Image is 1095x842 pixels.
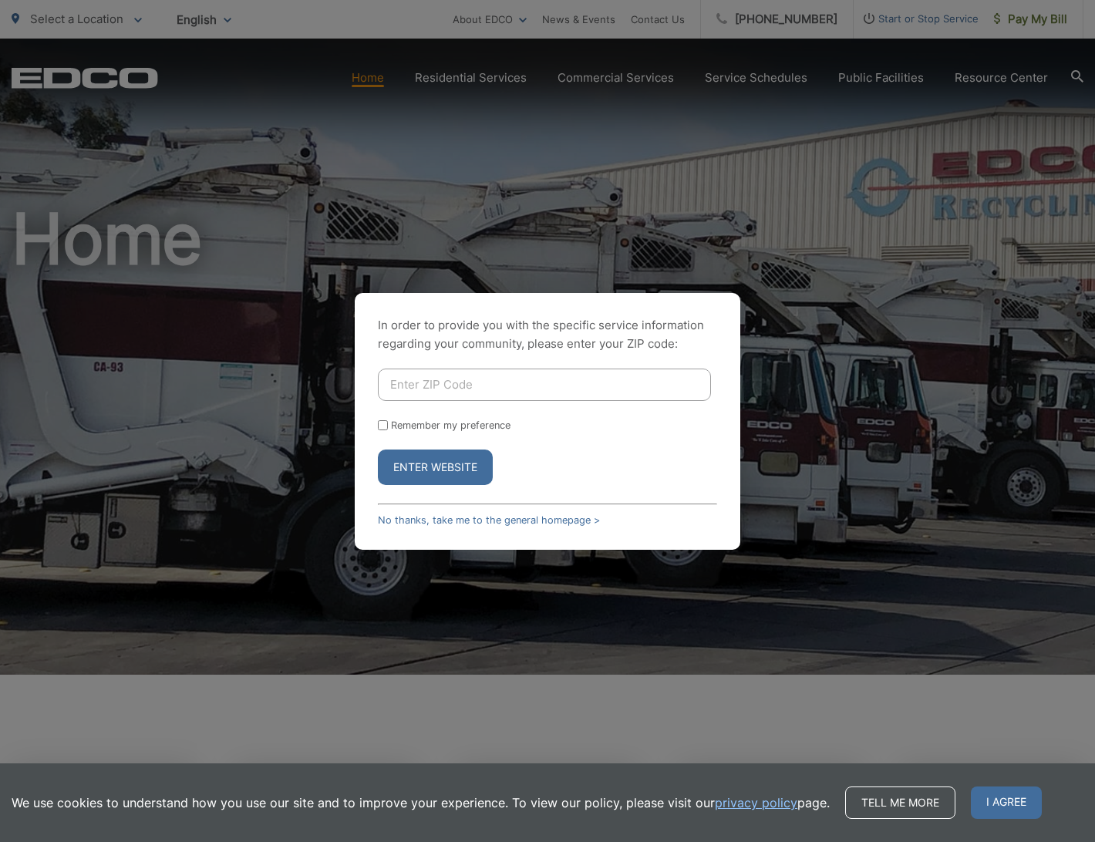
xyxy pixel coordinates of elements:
input: Enter ZIP Code [378,369,711,401]
p: We use cookies to understand how you use our site and to improve your experience. To view our pol... [12,793,830,812]
a: No thanks, take me to the general homepage > [378,514,600,526]
button: Enter Website [378,450,493,485]
p: In order to provide you with the specific service information regarding your community, please en... [378,316,717,353]
a: Tell me more [845,786,955,819]
a: privacy policy [715,793,797,812]
span: I agree [971,786,1042,819]
label: Remember my preference [391,419,510,431]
